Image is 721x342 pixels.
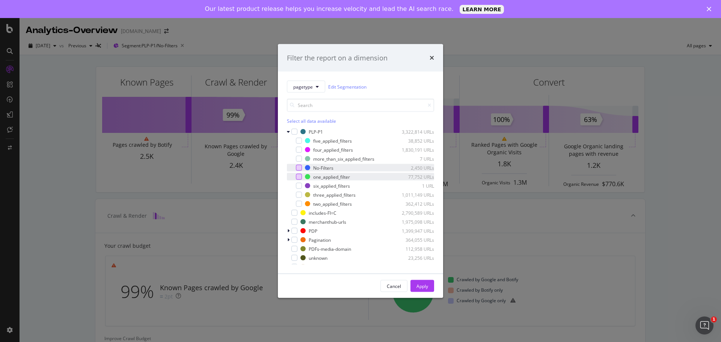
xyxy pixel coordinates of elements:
[313,155,374,162] div: more_than_six_applied_filters
[397,191,434,198] div: 1,011,149 URLs
[416,283,428,289] div: Apply
[287,53,388,63] div: Filter the report on a dimension
[397,255,434,261] div: 23,256 URLs
[309,128,323,135] div: PLP-P1
[313,191,356,198] div: three_applied_filters
[397,246,434,252] div: 112,958 URLs
[380,280,407,292] button: Cancel
[397,182,434,189] div: 1 URL
[397,209,434,216] div: 2,790,589 URLs
[410,280,434,292] button: Apply
[460,5,504,14] a: LEARN MORE
[397,146,434,153] div: 1,830,191 URLs
[309,227,317,234] div: PDP
[313,146,353,153] div: four_applied_filters
[313,164,333,171] div: No-Filters
[313,137,352,144] div: five_applied_filters
[397,227,434,234] div: 1,399,947 URLs
[397,173,434,180] div: 77,752 URLs
[309,264,322,270] div: Article
[287,81,325,93] button: pagetype
[313,182,350,189] div: six_applied_filters
[309,237,331,243] div: Pagination
[707,7,714,11] div: Close
[313,200,352,207] div: two_applied_filters
[278,44,443,298] div: modal
[309,255,327,261] div: unknown
[309,246,351,252] div: PDFs-media-domain
[397,128,434,135] div: 3,322,814 URLs
[430,53,434,63] div: times
[397,200,434,207] div: 362,412 URLs
[397,164,434,171] div: 2,450 URLs
[309,218,346,225] div: merchanthub-urls
[387,283,401,289] div: Cancel
[287,99,434,112] input: Search
[205,5,454,13] div: Our latest product release helps you increase velocity and lead the AI search race.
[397,137,434,144] div: 38,852 URLs
[397,155,434,162] div: 7 URLs
[711,316,717,322] span: 1
[397,237,434,243] div: 364,055 URLs
[695,316,713,334] iframe: Intercom live chat
[293,83,313,90] span: pagetype
[328,83,367,90] a: Edit Segmentation
[287,118,434,124] div: Select all data available
[397,218,434,225] div: 1,975,098 URLs
[397,264,434,270] div: 717 URLs
[309,209,336,216] div: includes-FI=C
[313,173,350,180] div: one_applied_filter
